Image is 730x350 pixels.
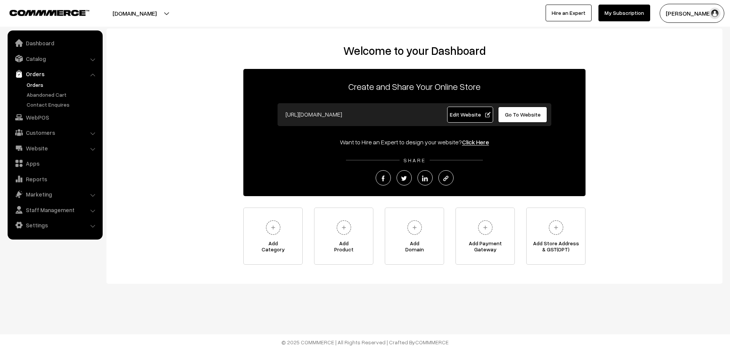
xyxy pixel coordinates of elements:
[25,81,100,89] a: Orders
[505,111,541,118] span: Go To Website
[385,208,444,265] a: AddDomain
[263,217,284,238] img: plus.svg
[25,101,100,109] a: Contact Enquires
[86,4,183,23] button: [DOMAIN_NAME]
[498,107,547,123] a: Go To Website
[10,218,100,232] a: Settings
[10,110,100,124] a: WebPOS
[10,203,100,217] a: Staff Management
[10,172,100,186] a: Reports
[25,91,100,99] a: Abandoned Cart
[243,80,586,93] p: Create and Share Your Online Store
[314,208,373,265] a: AddProduct
[10,157,100,170] a: Apps
[243,137,586,147] div: Want to Hire an Expert to design your website?
[447,107,494,123] a: Edit Website
[415,339,449,345] a: COMMMERCE
[709,8,720,19] img: user
[10,67,100,81] a: Orders
[526,208,586,265] a: Add Store Address& GST(OPT)
[114,44,715,58] h2: Welcome to your Dashboard
[450,111,490,118] span: Edit Website
[10,8,76,17] a: COMMMERCE
[10,141,100,155] a: Website
[400,157,430,163] span: SHARE
[546,217,567,238] img: plus.svg
[404,217,425,238] img: plus.svg
[660,4,724,23] button: [PERSON_NAME] D
[462,138,489,146] a: Click Here
[244,240,302,256] span: Add Category
[10,52,100,66] a: Catalog
[598,5,650,21] a: My Subscription
[10,187,100,201] a: Marketing
[546,5,592,21] a: Hire an Expert
[475,217,496,238] img: plus.svg
[314,240,373,256] span: Add Product
[10,10,89,16] img: COMMMERCE
[385,240,444,256] span: Add Domain
[455,208,515,265] a: Add PaymentGateway
[333,217,354,238] img: plus.svg
[243,208,303,265] a: AddCategory
[527,240,585,256] span: Add Store Address & GST(OPT)
[10,126,100,139] a: Customers
[456,240,514,256] span: Add Payment Gateway
[10,36,100,50] a: Dashboard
